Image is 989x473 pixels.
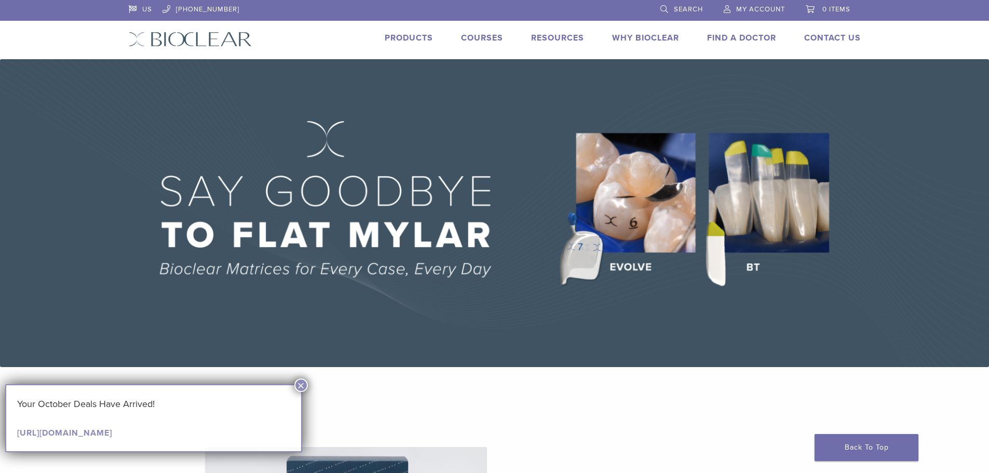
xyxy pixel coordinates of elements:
a: Back To Top [815,434,918,461]
p: Your October Deals Have Arrived! [17,396,290,412]
a: Why Bioclear [612,33,679,43]
span: 0 items [822,5,850,13]
span: Search [674,5,703,13]
img: Bioclear [129,32,252,47]
a: Contact Us [804,33,861,43]
a: Find A Doctor [707,33,776,43]
a: Courses [461,33,503,43]
span: My Account [736,5,785,13]
a: Products [385,33,433,43]
button: Close [294,379,308,392]
a: [URL][DOMAIN_NAME] [17,428,112,438]
a: Resources [531,33,584,43]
